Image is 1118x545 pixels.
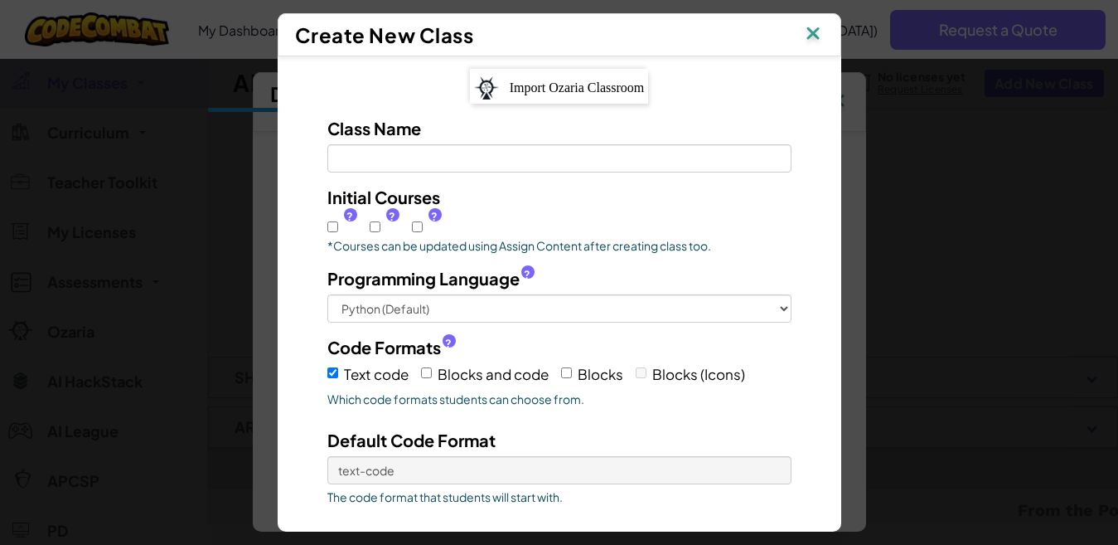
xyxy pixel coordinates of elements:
span: ? [431,210,438,223]
input: ? [412,221,423,232]
input: Text code [327,367,338,378]
span: ? [445,337,452,350]
input: ? [327,221,338,232]
span: Default Code Format [327,430,496,450]
img: ozaria-logo.png [474,76,499,100]
span: Code Formats [327,335,441,359]
span: Import Ozaria Classroom [510,80,645,95]
span: Blocks and code [438,365,549,383]
span: Text code [344,365,409,383]
span: ? [524,268,530,281]
label: Initial Courses [327,185,440,209]
span: Which code formats students can choose from. [327,391,791,407]
span: ? [389,210,395,223]
input: Blocks and code [421,367,432,378]
span: Programming Language [327,266,520,290]
span: Create New Class [295,22,474,47]
span: Class Name [327,118,421,139]
input: ? [370,221,380,232]
span: Blocks (Icons) [652,365,745,383]
span: Blocks [578,365,623,383]
p: *Courses can be updated using Assign Content after creating class too. [327,237,791,254]
input: Blocks (Icons) [636,367,646,378]
input: Blocks [561,367,572,378]
img: IconClose.svg [802,22,824,47]
span: ? [346,210,353,223]
span: The code format that students will start with. [327,489,791,505]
